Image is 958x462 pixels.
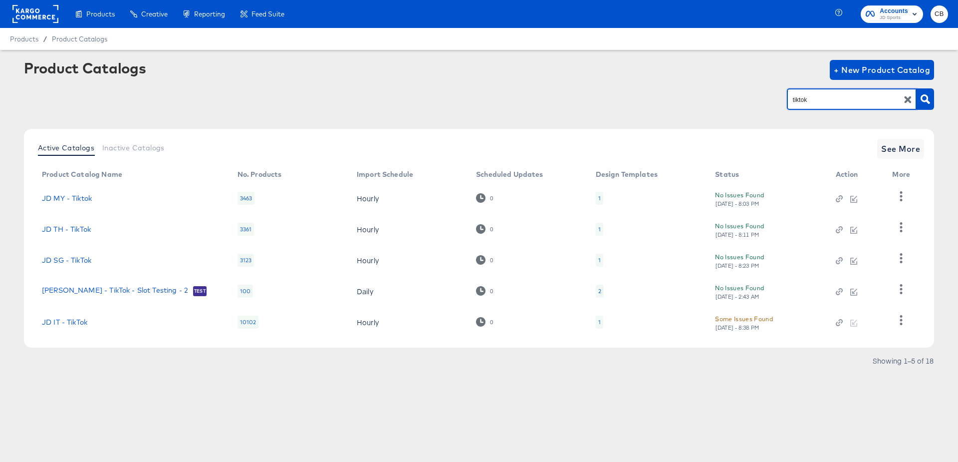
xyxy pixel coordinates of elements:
div: [DATE] - 8:38 PM [715,324,760,331]
div: 1 [598,225,601,233]
div: Design Templates [596,170,658,178]
span: Feed Suite [251,10,284,18]
td: Hourly [349,183,468,214]
span: Inactive Catalogs [102,144,165,152]
a: Product Catalogs [52,35,107,43]
a: JD SG - TikTok [42,256,91,264]
span: JD Sports [880,14,908,22]
div: 1 [598,194,601,202]
div: Product Catalog Name [42,170,122,178]
div: 10102 [238,316,259,329]
div: 1 [598,318,601,326]
div: Product Catalogs [24,60,146,76]
div: 1 [596,316,603,329]
button: Some Issues Found[DATE] - 8:38 PM [715,314,773,331]
div: 0 [476,317,493,327]
div: 0 [476,224,493,234]
div: 3123 [238,254,254,267]
button: CB [931,5,948,23]
div: 2 [598,287,601,295]
button: AccountsJD Sports [861,5,923,23]
div: Showing 1–5 of 18 [872,357,934,364]
span: CB [935,8,944,20]
div: 1 [596,223,603,236]
td: Hourly [349,245,468,276]
span: Products [86,10,115,18]
div: 2 [596,285,604,298]
div: No. Products [238,170,282,178]
div: 0 [476,255,493,265]
div: 0 [489,319,493,326]
div: 0 [476,193,493,203]
td: Hourly [349,214,468,245]
div: 1 [598,256,601,264]
span: Products [10,35,38,43]
div: 0 [489,226,493,233]
div: Scheduled Updates [476,170,543,178]
td: Hourly [349,307,468,338]
div: 3463 [238,192,255,205]
div: 1 [596,254,603,267]
span: See More [881,142,920,156]
a: JD MY - Tiktok [42,194,92,202]
td: Daily [349,276,468,307]
div: 0 [489,195,493,202]
span: Active Catalogs [38,144,94,152]
div: 0 [489,257,493,264]
span: / [38,35,52,43]
div: 100 [238,285,253,298]
div: Import Schedule [357,170,413,178]
div: Some Issues Found [715,314,773,324]
span: Creative [141,10,168,18]
input: Search Product Catalogs [791,94,897,105]
span: Accounts [880,6,908,16]
a: JD TH - TikTok [42,225,91,233]
span: + New Product Catalog [834,63,930,77]
a: JD IT - TikTok [42,318,87,326]
div: 0 [489,288,493,295]
div: 0 [476,286,493,296]
th: Status [707,167,827,183]
span: Reporting [194,10,225,18]
div: 1 [596,192,603,205]
th: More [884,167,922,183]
button: See More [877,139,924,159]
th: Action [828,167,885,183]
div: 3361 [238,223,254,236]
a: [PERSON_NAME] - TikTok - Slot Testing - 2 [42,286,188,296]
span: Test [193,287,207,295]
button: + New Product Catalog [830,60,934,80]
